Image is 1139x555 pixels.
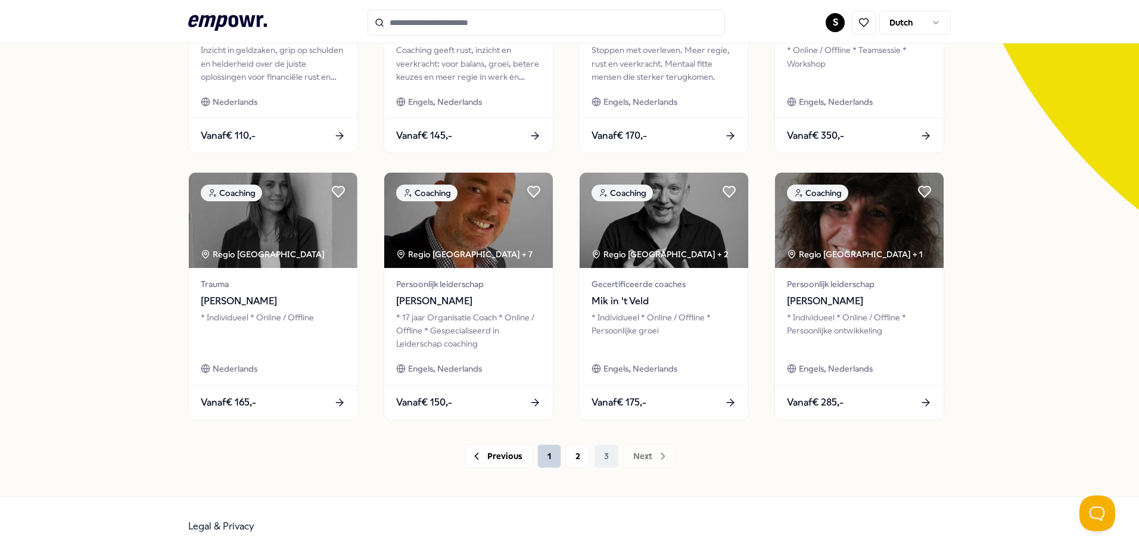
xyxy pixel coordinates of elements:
[188,172,358,420] a: package imageCoachingRegio [GEOGRAPHIC_DATA] Trauma[PERSON_NAME]* Individueel * Online / OfflineN...
[580,173,748,268] img: package image
[201,43,346,83] div: Inzicht in geldzaken, grip op schulden en helderheid over de juiste oplossingen voor financiële r...
[384,173,553,268] img: package image
[396,185,458,201] div: Coaching
[201,311,346,351] div: * Individueel * Online / Offline
[465,444,533,468] button: Previous
[579,172,749,420] a: package imageCoachingRegio [GEOGRAPHIC_DATA] + 2Gecertificeerde coachesMik in 't Veld* Individuee...
[396,128,452,144] span: Vanaf € 145,-
[799,95,873,108] span: Engels, Nederlands
[826,13,845,32] button: S
[396,395,452,410] span: Vanaf € 150,-
[592,185,653,201] div: Coaching
[592,311,736,351] div: * Individueel * Online / Offline * Persoonlijke groei
[213,362,257,375] span: Nederlands
[592,128,647,144] span: Vanaf € 170,-
[787,311,932,351] div: * Individueel * Online / Offline * Persoonlijke ontwikkeling
[775,173,944,268] img: package image
[774,172,944,420] a: package imageCoachingRegio [GEOGRAPHIC_DATA] + 1Persoonlijk leiderschap[PERSON_NAME]* Individueel...
[201,185,262,201] div: Coaching
[188,520,254,532] a: Legal & Privacy
[201,395,256,410] span: Vanaf € 165,-
[384,172,553,420] a: package imageCoachingRegio [GEOGRAPHIC_DATA] + 7Persoonlijk leiderschap[PERSON_NAME]* 17 jaar Org...
[201,294,346,309] span: [PERSON_NAME]
[787,128,844,144] span: Vanaf € 350,-
[201,277,346,291] span: Trauma
[408,362,482,375] span: Engels, Nederlands
[592,294,736,309] span: Mik in 't Veld
[787,43,932,83] div: * Online / Offline * Teamsessie * Workshop
[396,311,541,351] div: * 17 jaar Organisatie Coach * Online / Offline * Gespecialiseerd in Leiderschap coaching
[603,95,677,108] span: Engels, Nederlands
[566,444,590,468] button: 2
[1079,495,1115,531] iframe: Help Scout Beacon - Open
[787,294,932,309] span: [PERSON_NAME]
[201,248,326,261] div: Regio [GEOGRAPHIC_DATA]
[396,43,541,83] div: Coaching geeft rust, inzicht en veerkracht: voor balans, groei, betere keuzes en meer regie in we...
[396,248,533,261] div: Regio [GEOGRAPHIC_DATA] + 7
[799,362,873,375] span: Engels, Nederlands
[368,10,725,36] input: Search for products, categories or subcategories
[592,277,736,291] span: Gecertificeerde coaches
[201,128,256,144] span: Vanaf € 110,-
[592,248,729,261] div: Regio [GEOGRAPHIC_DATA] + 2
[787,277,932,291] span: Persoonlijk leiderschap
[787,248,923,261] div: Regio [GEOGRAPHIC_DATA] + 1
[396,277,541,291] span: Persoonlijk leiderschap
[396,294,541,309] span: [PERSON_NAME]
[603,362,677,375] span: Engels, Nederlands
[592,43,736,83] div: Stoppen met overleven. Meer regie, rust en veerkracht. Mentaal fitte mensen die sterker terugkomen.
[787,395,844,410] span: Vanaf € 285,-
[537,444,561,468] button: 1
[213,95,257,108] span: Nederlands
[787,185,848,201] div: Coaching
[189,173,357,268] img: package image
[592,395,646,410] span: Vanaf € 175,-
[408,95,482,108] span: Engels, Nederlands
